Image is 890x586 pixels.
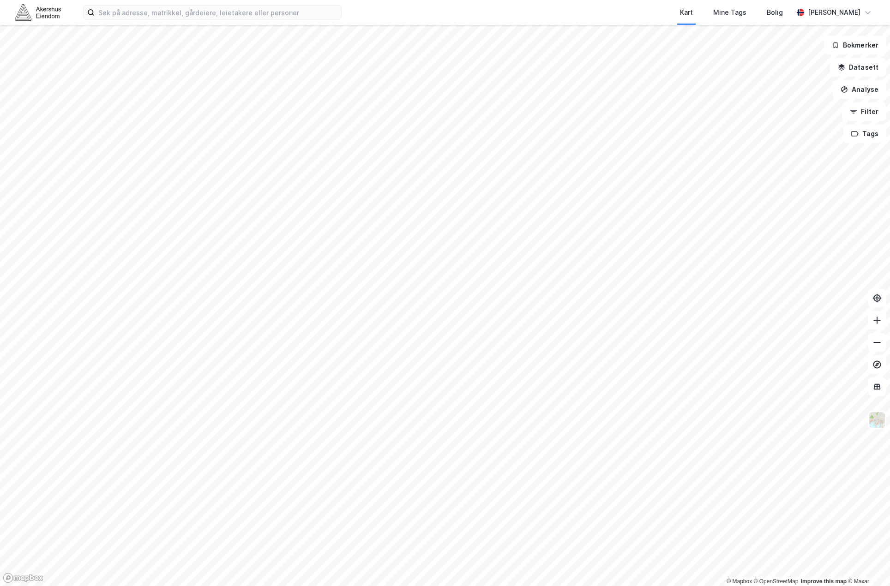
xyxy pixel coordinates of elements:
[824,36,886,54] button: Bokmerker
[754,578,799,585] a: OpenStreetMap
[830,58,886,77] button: Datasett
[713,7,746,18] div: Mine Tags
[767,7,783,18] div: Bolig
[868,411,886,429] img: Z
[801,578,847,585] a: Improve this map
[842,102,886,121] button: Filter
[680,7,693,18] div: Kart
[843,125,886,143] button: Tags
[844,542,890,586] iframe: Chat Widget
[3,573,43,583] a: Mapbox homepage
[844,542,890,586] div: Kontrollprogram for chat
[95,6,341,19] input: Søk på adresse, matrikkel, gårdeiere, leietakere eller personer
[727,578,752,585] a: Mapbox
[15,4,61,20] img: akershus-eiendom-logo.9091f326c980b4bce74ccdd9f866810c.svg
[808,7,860,18] div: [PERSON_NAME]
[833,80,886,99] button: Analyse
